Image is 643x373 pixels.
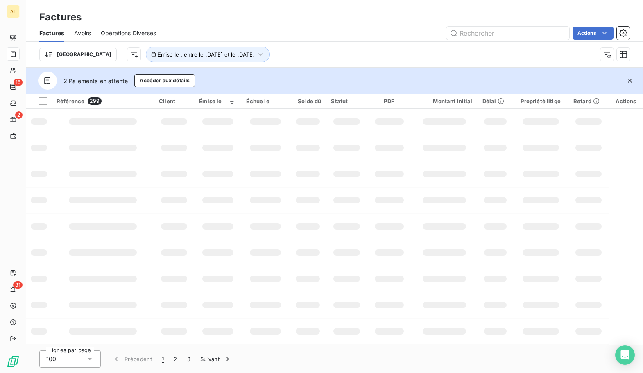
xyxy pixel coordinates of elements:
[182,350,195,368] button: 3
[146,47,270,62] button: Émise le : entre le [DATE] et le [DATE]
[331,98,362,104] div: Statut
[39,10,82,25] h3: Factures
[134,74,195,87] button: Accéder aux détails
[46,355,56,363] span: 100
[614,98,638,104] div: Actions
[57,98,84,104] span: Référence
[39,29,64,37] span: Factures
[573,27,614,40] button: Actions
[417,98,473,104] div: Montant initial
[158,51,255,58] span: Émise le : entre le [DATE] et le [DATE]
[294,98,321,104] div: Solde dû
[246,98,284,104] div: Échue le
[482,98,508,104] div: Délai
[63,77,128,85] span: 2 Paiements en attente
[159,98,189,104] div: Client
[107,350,157,368] button: Précédent
[169,350,182,368] button: 2
[74,29,91,37] span: Avoirs
[518,98,564,104] div: Propriété litige
[199,98,236,104] div: Émise le
[39,48,117,61] button: [GEOGRAPHIC_DATA]
[14,79,23,86] span: 15
[13,281,23,289] span: 31
[573,98,604,104] div: Retard
[15,111,23,119] span: 2
[372,98,407,104] div: PDF
[446,27,569,40] input: Rechercher
[7,355,20,368] img: Logo LeanPay
[615,345,635,365] div: Open Intercom Messenger
[162,355,164,363] span: 1
[157,350,169,368] button: 1
[88,97,101,105] span: 299
[101,29,156,37] span: Opérations Diverses
[195,350,237,368] button: Suivant
[7,5,20,18] div: AL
